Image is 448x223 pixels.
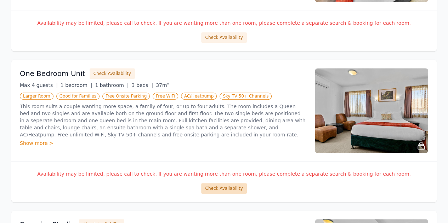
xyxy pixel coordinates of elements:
span: Good for Families [56,93,100,100]
span: Max 4 guests | [20,82,58,88]
div: Show more > [20,140,306,147]
button: Check Availability [90,68,135,79]
button: Check Availability [201,183,246,194]
h3: One Bedroom Unit [20,69,85,78]
span: AC/Heatpump [181,93,217,100]
p: This room suits a couple wanting more space, a family of four, or up to four adults. The room inc... [20,103,306,138]
span: 1 bathroom | [95,82,129,88]
span: 1 bedroom | [61,82,92,88]
p: Availability may be limited, please call to check. If you are wanting more than one room, please ... [20,170,428,177]
span: Larger Room [20,93,53,100]
span: 37m² [156,82,169,88]
button: Check Availability [201,32,246,43]
span: 3 beds | [131,82,153,88]
p: Availability may be limited, please call to check. If you are wanting more than one room, please ... [20,19,428,27]
span: Sky TV 50+ Channels [220,93,272,100]
span: Free WiFi [153,93,178,100]
span: Free Onsite Parking [102,93,150,100]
